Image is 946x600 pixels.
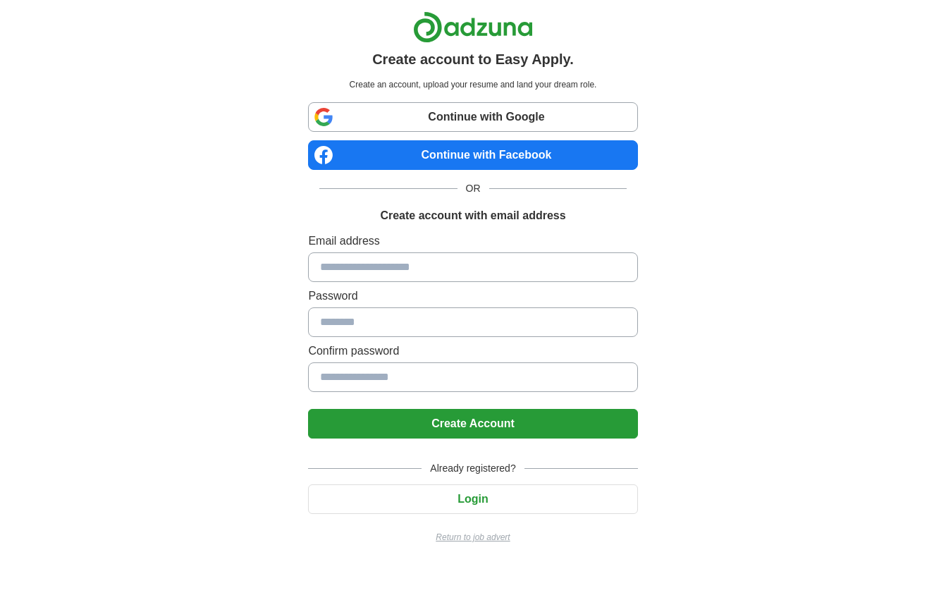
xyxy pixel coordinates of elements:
[308,409,637,439] button: Create Account
[308,493,637,505] a: Login
[308,140,637,170] a: Continue with Facebook
[372,49,574,70] h1: Create account to Easy Apply.
[311,78,634,91] p: Create an account, upload your resume and land your dream role.
[422,461,524,476] span: Already registered?
[308,531,637,544] a: Return to job advert
[413,11,533,43] img: Adzuna logo
[380,207,565,224] h1: Create account with email address
[308,288,637,305] label: Password
[308,343,637,360] label: Confirm password
[308,484,637,514] button: Login
[457,181,489,196] span: OR
[308,102,637,132] a: Continue with Google
[308,233,637,250] label: Email address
